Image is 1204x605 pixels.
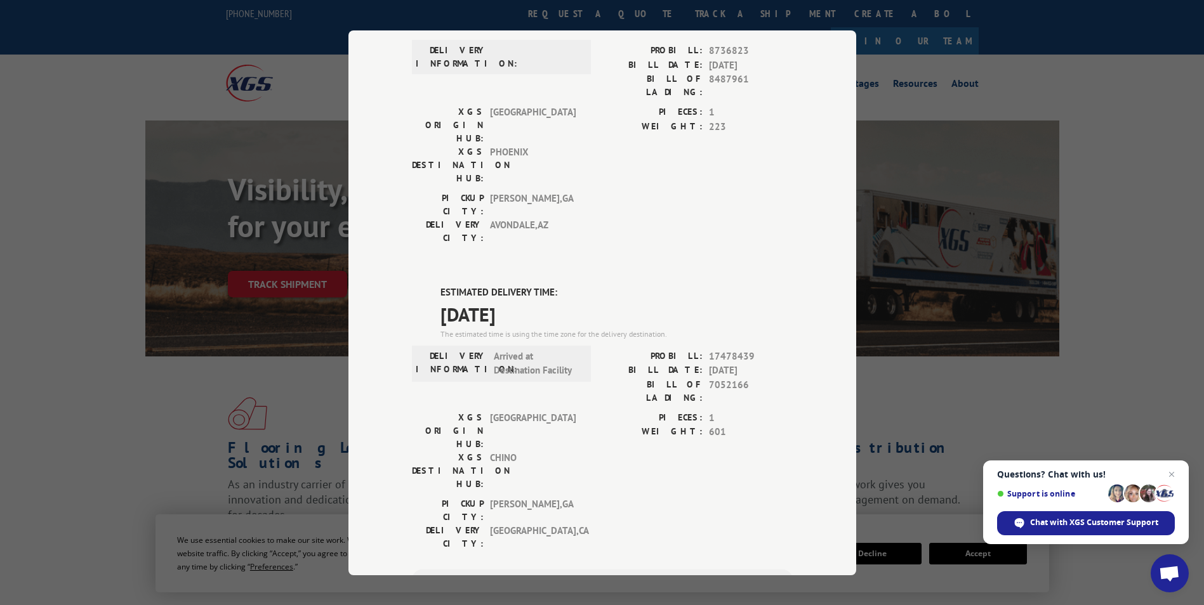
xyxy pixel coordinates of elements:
[709,410,793,425] span: 1
[709,377,793,404] span: 7052166
[412,105,484,145] label: XGS ORIGIN HUB:
[412,410,484,450] label: XGS ORIGIN HUB:
[440,6,793,34] span: DELIVERED
[1030,517,1158,528] span: Chat with XGS Customer Support
[490,450,576,490] span: CHINO
[440,285,793,300] label: ESTIMATED DELIVERY TIME:
[709,105,793,120] span: 1
[997,511,1175,535] div: Chat with XGS Customer Support
[709,44,793,58] span: 8736823
[490,410,576,450] span: [GEOGRAPHIC_DATA]
[416,44,487,70] label: DELIVERY INFORMATION:
[490,192,576,218] span: [PERSON_NAME] , GA
[602,410,703,425] label: PIECES:
[412,523,484,550] label: DELIVERY CITY:
[709,72,793,99] span: 8487961
[490,145,576,185] span: PHOENIX
[602,44,703,58] label: PROBILL:
[1151,554,1189,592] div: Open chat
[416,349,487,377] label: DELIVERY INFORMATION:
[709,349,793,363] span: 17478439
[494,349,579,377] span: Arrived at Destination Facility
[490,497,576,523] span: [PERSON_NAME] , GA
[412,497,484,523] label: PICKUP CITY:
[997,489,1104,498] span: Support is online
[412,218,484,245] label: DELIVERY CITY:
[412,450,484,490] label: XGS DESTINATION HUB:
[602,119,703,134] label: WEIGHT:
[412,192,484,218] label: PICKUP CITY:
[709,425,793,439] span: 601
[440,299,793,328] span: [DATE]
[490,218,576,245] span: AVONDALE , AZ
[602,349,703,363] label: PROBILL:
[709,363,793,378] span: [DATE]
[602,425,703,439] label: WEIGHT:
[602,363,703,378] label: BILL DATE:
[412,145,484,185] label: XGS DESTINATION HUB:
[490,523,576,550] span: [GEOGRAPHIC_DATA] , CA
[709,58,793,72] span: [DATE]
[602,72,703,99] label: BILL OF LADING:
[602,377,703,404] label: BILL OF LADING:
[709,119,793,134] span: 223
[997,469,1175,479] span: Questions? Chat with us!
[490,105,576,145] span: [GEOGRAPHIC_DATA]
[1164,467,1179,482] span: Close chat
[602,58,703,72] label: BILL DATE:
[602,105,703,120] label: PIECES:
[440,328,793,339] div: The estimated time is using the time zone for the delivery destination.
